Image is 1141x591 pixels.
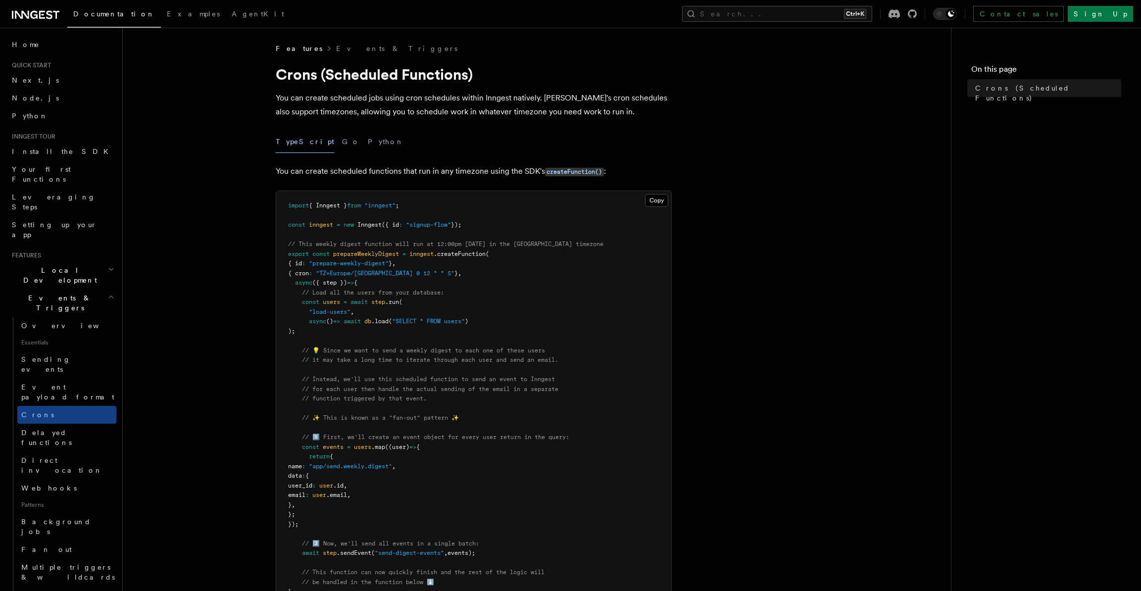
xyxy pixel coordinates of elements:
a: AgentKit [226,3,290,27]
span: "send-digest-events" [375,549,444,556]
a: Your first Functions [8,160,116,188]
span: // 2️⃣ Now, we'll send all events in a single batch: [302,540,479,547]
span: : [312,482,316,489]
span: import [288,202,309,209]
span: , [392,260,396,267]
span: , [444,549,447,556]
span: Event payload format [21,383,114,401]
button: Search...Ctrl+K [682,6,872,22]
a: Next.js [8,71,116,89]
button: Toggle dark mode [933,8,957,20]
span: await [302,549,319,556]
button: Events & Triggers [8,289,116,317]
span: }; [288,511,295,518]
span: .email [326,492,347,498]
a: Events & Triggers [336,44,457,53]
a: Install the SDK [8,143,116,160]
span: // function triggered by that event. [302,395,427,402]
a: Leveraging Steps [8,188,116,216]
span: : [309,270,312,277]
span: } [288,501,292,508]
span: , [350,308,354,315]
span: Home [12,40,40,49]
kbd: Ctrl+K [844,9,866,19]
a: Setting up your app [8,216,116,244]
span: const [302,298,319,305]
span: Inngest [357,221,382,228]
span: Features [276,44,322,53]
span: : [302,463,305,470]
span: Essentials [17,335,116,350]
span: Webhooks [21,484,77,492]
span: ; [396,202,399,209]
button: Python [368,131,404,153]
button: Go [342,131,360,153]
span: { [305,472,309,479]
a: createFunction() [545,166,604,176]
span: Features [8,251,41,259]
span: ); [288,328,295,335]
span: Quick start [8,61,51,69]
span: "prepare-weekly-digest" [309,260,389,267]
p: You can create scheduled jobs using cron schedules within Inngest natively. [PERSON_NAME]'s cron ... [276,91,672,119]
h1: Crons (Scheduled Functions) [276,65,672,83]
button: TypeScript [276,131,334,153]
button: Copy [645,194,668,207]
span: // This function can now quickly finish and the rest of the logic will [302,569,545,576]
span: Node.js [12,94,59,102]
a: Crons (Scheduled Functions) [971,79,1121,107]
a: Contact sales [973,6,1064,22]
span: Direct invocation [21,456,102,474]
span: inngest [409,250,434,257]
span: .load [371,318,389,325]
span: : [302,472,305,479]
span: ) [465,318,468,325]
span: Inngest tour [8,133,55,141]
span: ( [399,298,402,305]
a: Webhooks [17,479,116,497]
a: Node.js [8,89,116,107]
span: new [344,221,354,228]
span: export [288,250,309,257]
a: Sign Up [1068,6,1133,22]
span: async [295,279,312,286]
span: , [292,501,295,508]
span: ({ id [382,221,399,228]
span: // Instead, we'll use this scheduled function to send an event to Inngest [302,376,555,383]
a: Fan out [17,541,116,558]
span: ((user) [385,443,409,450]
span: Events & Triggers [8,293,108,313]
span: Python [12,112,48,120]
a: Multiple triggers & wildcards [17,558,116,586]
span: // ✨ This is known as a "fan-out" pattern ✨ [302,414,459,421]
span: data [288,472,302,479]
span: .map [371,443,385,450]
code: createFunction() [545,168,604,176]
span: events [323,443,344,450]
span: = [402,250,406,257]
span: // it may take a long time to iterate through each user and send an email. [302,356,558,363]
span: , [344,482,347,489]
span: Delayed functions [21,429,72,446]
span: { [330,453,333,460]
span: AgentKit [232,10,284,18]
span: Examples [167,10,220,18]
span: => [409,443,416,450]
span: const [312,250,330,257]
span: => [347,279,354,286]
span: db [364,318,371,325]
span: = [337,221,340,228]
span: Crons (Scheduled Functions) [975,83,1121,103]
span: step [371,298,385,305]
span: , [347,492,350,498]
span: "inngest" [364,202,396,209]
a: Event payload format [17,378,116,406]
span: }); [451,221,461,228]
span: => [333,318,340,325]
button: Local Development [8,261,116,289]
span: "SELECT * FROM users" [392,318,465,325]
span: Local Development [8,265,108,285]
span: Background jobs [21,518,91,536]
span: Sending events [21,355,71,373]
span: Fan out [21,545,72,553]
